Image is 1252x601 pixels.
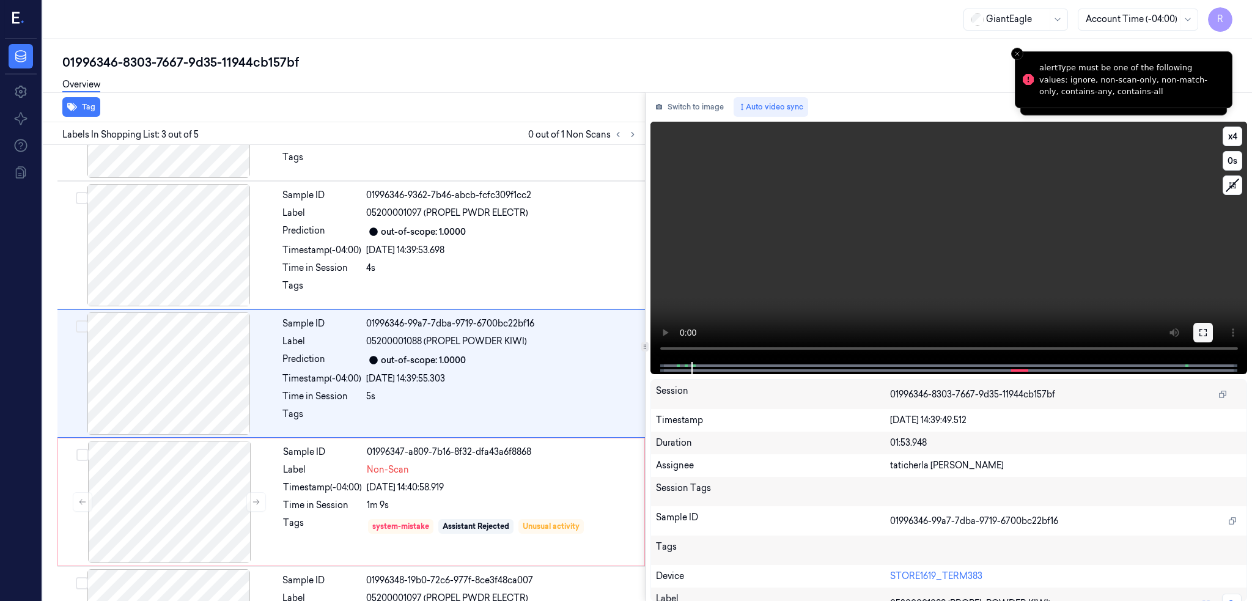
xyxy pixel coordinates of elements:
[282,574,361,587] div: Sample ID
[650,97,729,117] button: Switch to image
[366,207,528,219] span: 05200001097 (PROPEL PWDR ELECTR)
[366,574,638,587] div: 01996348-19b0-72c6-977f-8ce3f48ca007
[282,151,361,171] div: Tags
[656,511,890,531] div: Sample ID
[282,207,361,219] div: Label
[76,577,88,589] button: Select row
[366,317,638,330] div: 01996346-99a7-7dba-9719-6700bc22bf16
[656,414,890,427] div: Timestamp
[282,262,361,275] div: Time in Session
[367,446,637,459] div: 01996347-a809-7b16-8f32-dfa43a6f8868
[62,54,1242,71] div: 01996346-8303-7667-9d35-11944cb157bf
[283,481,362,494] div: Timestamp (-04:00)
[283,446,362,459] div: Sample ID
[890,388,1055,401] span: 01996346-8303-7667-9d35-11944cb157bf
[656,482,890,501] div: Session Tags
[367,481,637,494] div: [DATE] 14:40:58.919
[282,372,361,385] div: Timestamp (-04:00)
[890,437,1242,449] div: 01:53.948
[381,354,466,367] div: out-of-scope: 1.0000
[62,78,100,92] a: Overview
[890,570,1242,583] div: STORE1619_TERM383
[282,408,361,427] div: Tags
[282,390,361,403] div: Time in Session
[76,449,89,461] button: Select row
[62,128,199,141] span: Labels In Shopping List: 3 out of 5
[282,353,361,367] div: Prediction
[367,463,409,476] span: Non-Scan
[1208,7,1232,32] button: R
[381,226,466,238] div: out-of-scope: 1.0000
[734,97,808,117] button: Auto video sync
[372,521,429,532] div: system-mistake
[282,279,361,299] div: Tags
[656,540,890,560] div: Tags
[1223,127,1242,146] button: x4
[528,127,640,142] span: 0 out of 1 Non Scans
[890,459,1242,472] div: taticherla [PERSON_NAME]
[366,244,638,257] div: [DATE] 14:39:53.698
[62,97,100,117] button: Tag
[366,262,638,275] div: 4s
[366,189,638,202] div: 01996346-9362-7b46-abcb-fcfc309f1cc2
[890,515,1058,528] span: 01996346-99a7-7dba-9719-6700bc22bf16
[282,224,361,239] div: Prediction
[656,437,890,449] div: Duration
[282,189,361,202] div: Sample ID
[366,390,638,403] div: 5s
[443,521,509,532] div: Assistant Rejected
[366,335,527,348] span: 05200001088 (PROPEL POWDER KIWI)
[76,192,88,204] button: Select row
[890,414,1242,427] div: [DATE] 14:39:49.512
[656,459,890,472] div: Assignee
[656,385,890,404] div: Session
[283,499,362,512] div: Time in Session
[282,244,361,257] div: Timestamp (-04:00)
[1039,62,1222,98] div: alertType must be one of the following values: ignore, non-scan-only, non-match-only, contains-an...
[282,335,361,348] div: Label
[367,499,637,512] div: 1m 9s
[366,372,638,385] div: [DATE] 14:39:55.303
[283,463,362,476] div: Label
[282,317,361,330] div: Sample ID
[283,517,362,536] div: Tags
[1011,48,1023,60] button: Close toast
[1223,151,1242,171] button: 0s
[523,521,580,532] div: Unusual activity
[76,320,88,333] button: Select row
[656,570,890,583] div: Device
